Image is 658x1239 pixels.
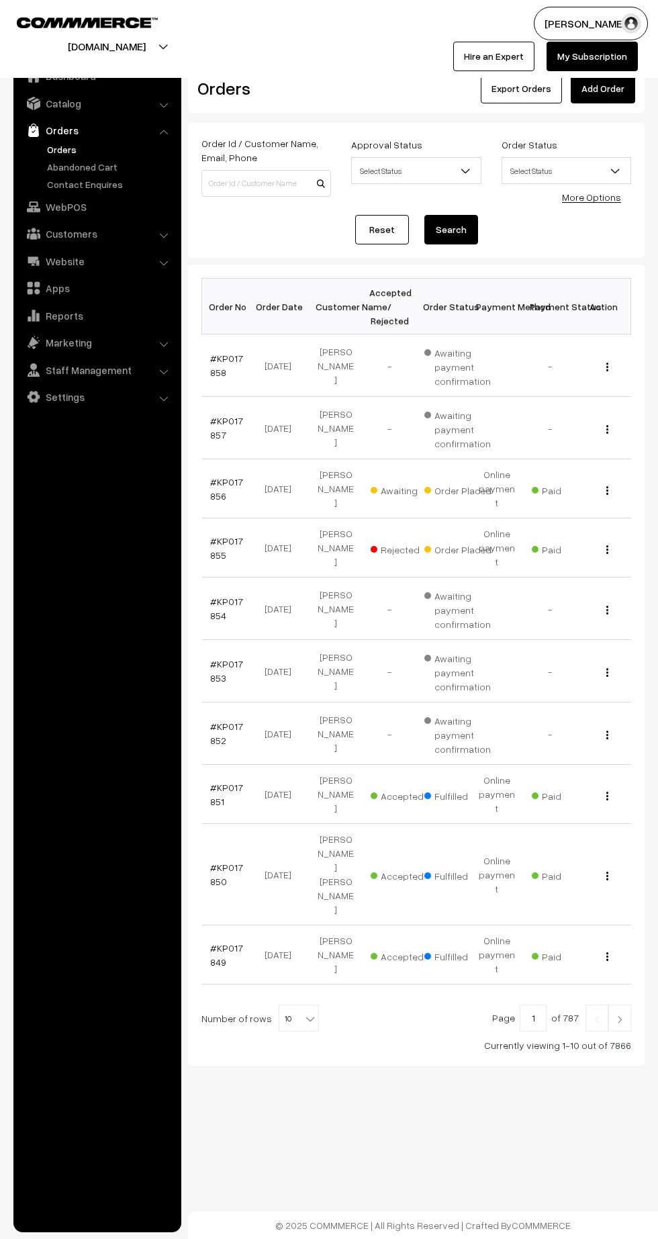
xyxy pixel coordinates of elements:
[17,304,177,328] a: Reports
[524,702,577,765] td: -
[577,279,631,334] th: Action
[255,578,309,640] td: [DATE]
[502,159,630,183] span: Select Status
[17,276,177,300] a: Apps
[21,30,193,63] button: [DOMAIN_NAME]
[210,476,243,502] a: #KP017856
[606,486,608,495] img: Menu
[309,397,363,459] td: [PERSON_NAME]
[309,824,363,925] td: [PERSON_NAME] [PERSON_NAME]
[351,157,481,184] span: Select Status
[309,640,363,702] td: [PERSON_NAME]
[351,138,422,152] label: Approval Status
[524,578,577,640] td: -
[524,397,577,459] td: -
[363,397,416,459] td: -
[255,518,309,578] td: [DATE]
[534,7,648,40] button: [PERSON_NAME]
[201,1011,272,1025] span: Number of rows
[424,946,491,964] span: Fulfilled
[363,702,416,765] td: -
[202,279,256,334] th: Order No
[621,13,641,34] img: user
[309,518,363,578] td: [PERSON_NAME]
[502,157,631,184] span: Select Status
[17,17,158,28] img: COMMMERCE
[371,480,438,498] span: Awaiting
[201,136,331,165] label: Order Id / Customer Name, Email, Phone
[424,710,491,756] span: Awaiting payment confirmation
[606,792,608,800] img: Menu
[17,385,177,409] a: Settings
[309,702,363,765] td: [PERSON_NAME]
[352,159,480,183] span: Select Status
[606,545,608,554] img: Menu
[470,518,524,578] td: Online payment
[309,279,363,334] th: Customer Name
[606,363,608,371] img: Menu
[532,786,599,803] span: Paid
[453,42,534,71] a: Hire an Expert
[551,1012,579,1023] span: of 787
[606,872,608,880] img: Menu
[255,459,309,518] td: [DATE]
[492,1012,515,1023] span: Page
[363,279,416,334] th: Accepted / Rejected
[44,177,177,191] a: Contact Enquires
[470,925,524,984] td: Online payment
[17,358,177,382] a: Staff Management
[17,13,134,30] a: COMMMERCE
[371,539,438,557] span: Rejected
[255,397,309,459] td: [DATE]
[532,946,599,964] span: Paid
[17,222,177,246] a: Customers
[606,952,608,961] img: Menu
[606,731,608,739] img: Menu
[424,539,491,557] span: Order Placed
[424,586,491,631] span: Awaiting payment confirmation
[524,334,577,397] td: -
[201,170,331,197] input: Order Id / Customer Name / Customer Email / Customer Phone
[524,279,577,334] th: Payment Status
[371,946,438,964] span: Accepted
[614,1015,626,1023] img: Right
[606,668,608,677] img: Menu
[532,480,599,498] span: Paid
[424,480,491,498] span: Order Placed
[255,640,309,702] td: [DATE]
[197,78,330,99] h2: Orders
[470,824,524,925] td: Online payment
[210,596,243,621] a: #KP017854
[470,459,524,518] td: Online payment
[355,215,409,244] a: Reset
[512,1220,571,1231] a: COMMMERCE
[255,765,309,824] td: [DATE]
[424,215,478,244] button: Search
[363,334,416,397] td: -
[17,91,177,116] a: Catalog
[591,1015,603,1023] img: Left
[279,1005,319,1031] span: 10
[606,606,608,614] img: Menu
[210,942,243,968] a: #KP017849
[481,74,562,103] button: Export Orders
[424,786,491,803] span: Fulfilled
[424,342,491,388] span: Awaiting payment confirmation
[17,249,177,273] a: Website
[309,765,363,824] td: [PERSON_NAME]
[532,866,599,883] span: Paid
[547,42,638,71] a: My Subscription
[44,142,177,156] a: Orders
[44,160,177,174] a: Abandoned Cart
[371,786,438,803] span: Accepted
[502,138,557,152] label: Order Status
[309,925,363,984] td: [PERSON_NAME]
[279,1005,318,1032] span: 10
[424,648,491,694] span: Awaiting payment confirmation
[606,425,608,434] img: Menu
[255,702,309,765] td: [DATE]
[424,405,491,451] span: Awaiting payment confirmation
[201,1038,631,1052] div: Currently viewing 1-10 out of 7866
[524,640,577,702] td: -
[424,866,491,883] span: Fulfilled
